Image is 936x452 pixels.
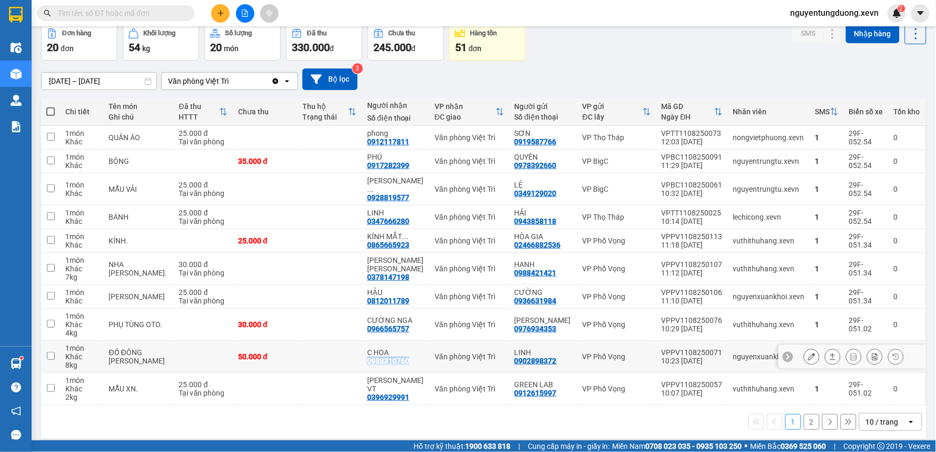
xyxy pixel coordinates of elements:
div: LINH [367,209,424,217]
div: 10:14 [DATE] [662,217,723,225]
div: 0378147198 [367,273,409,281]
div: 11:10 [DATE] [662,297,723,305]
div: Khác [65,352,98,361]
div: Tên món [109,102,169,111]
div: VP Thọ Tháp [583,133,651,142]
span: 330.000 [292,41,330,54]
div: 0 [894,237,920,245]
div: 0812011789 [367,297,409,305]
div: Văn phòng Việt Trì [435,264,504,273]
span: 20 [47,41,58,54]
div: 0917282399 [367,161,409,170]
div: Hàng tồn [470,30,497,37]
div: 29F-052.54 [849,181,883,198]
span: | [834,440,836,452]
div: nguyenxuankhoi.xevn [733,352,805,361]
span: đơn [469,44,482,53]
div: 1 [815,133,839,142]
div: Khác [65,320,98,329]
span: file-add [241,9,249,17]
span: 51 [455,41,467,54]
div: VPPV1108250076 [662,316,723,325]
div: 4 kg [65,329,98,337]
div: VPTT1108250073 [662,129,723,137]
div: 0865665923 [367,241,409,249]
div: 1 món [65,181,98,189]
div: Chưa thu [238,107,292,116]
button: Chưa thu245.000đ [368,23,444,61]
th: Toggle SortBy [656,98,728,126]
button: caret-down [911,4,930,23]
div: 30.000 đ [238,320,292,329]
div: VPBC1108250061 [662,181,723,189]
button: file-add [236,4,254,23]
img: warehouse-icon [11,95,22,106]
div: BÓNG [109,157,169,165]
div: LINH [515,348,572,357]
div: 1 món [65,376,98,385]
input: Select a date range. [42,73,156,90]
div: Sửa đơn hàng [804,349,820,365]
span: caret-down [916,8,925,18]
div: 50.000 đ [238,352,292,361]
div: 0978392660 [515,161,557,170]
div: 0976934353 [515,325,557,333]
div: CƯỜNG NGA [367,316,424,325]
div: BÁNH [109,213,169,221]
div: 1 món [65,344,98,352]
div: 0 [894,157,920,165]
button: Số lượng20món [204,23,281,61]
sup: 2 [898,5,905,12]
div: VPPV1108250057 [662,380,723,389]
div: Văn phòng Việt Trì [435,320,504,329]
span: nguyentungduong.xevn [782,6,888,19]
div: 7 kg [65,273,98,281]
div: 1 món [65,209,98,217]
div: 0347666280 [367,217,409,225]
div: HÒA GIA [515,232,572,241]
div: 10:29 [DATE] [662,325,723,333]
div: 1 [815,320,839,329]
div: Đơn hàng [62,30,91,37]
div: PHẠM GIA [515,316,572,325]
div: CƯỜNG [515,288,572,297]
div: Văn phòng Việt Trì [435,385,504,393]
th: Toggle SortBy [577,98,656,126]
div: VP nhận [435,102,496,111]
div: 1 [815,264,839,273]
div: C HOA [367,348,424,357]
div: ĐỒ ĐÔNG LẠNH [109,348,169,365]
img: solution-icon [11,121,22,132]
div: Chi tiết [65,107,98,116]
div: 25.000 đ [238,237,292,245]
div: Văn phòng Việt Trì [435,292,504,301]
div: VP Phố Vọng [583,292,651,301]
div: Văn phòng Việt Trì [435,352,504,361]
div: 1 món [65,153,98,161]
button: Khối lượng54kg [123,23,199,61]
div: Ghi chú [109,113,169,121]
div: 0912117811 [367,137,409,146]
span: notification [11,406,21,416]
div: VP gửi [583,102,643,111]
div: 12:03 [DATE] [662,137,723,146]
div: Văn phòng Việt Trì [435,185,504,193]
button: aim [260,4,279,23]
div: nguyentrungtu.xevn [733,157,805,165]
div: 29F-051.02 [849,316,883,333]
div: 25.000 đ [179,288,228,297]
div: 1 món [65,288,98,297]
div: nongvietphuong.xevn [733,133,805,142]
div: Văn phòng Việt Trì [435,133,504,142]
div: SƠN [515,129,572,137]
div: 02466882536 [515,241,561,249]
div: Số điện thoại [367,114,424,122]
div: Văn phòng Việt Trì [435,237,504,245]
span: đơn [61,44,74,53]
div: 11:18 [DATE] [662,241,723,249]
img: logo-vxr [9,7,23,23]
input: Tìm tên, số ĐT hoặc mã đơn [58,7,182,19]
div: 25.000 đ [179,129,228,137]
div: Khác [65,217,98,225]
div: 29F-051.02 [849,380,883,397]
